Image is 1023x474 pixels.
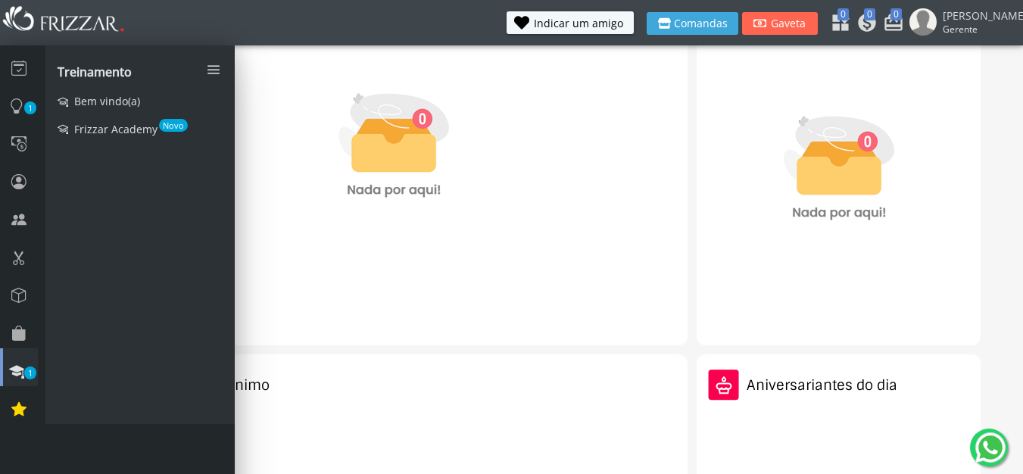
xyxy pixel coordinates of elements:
[74,94,140,108] span: Bem vindo(a)
[674,18,728,29] span: Comandas
[972,429,1009,466] img: whatsapp.png
[725,32,953,335] img: Sem contas para pagar
[747,376,897,394] h2: Aniversariantes do dia
[742,12,818,35] button: Gaveta
[890,8,902,20] span: 0
[3,348,38,386] a: 1
[24,366,36,379] span: 1
[534,18,623,29] span: Indicar um amigo
[58,64,132,80] span: Treinamento
[769,18,807,29] span: Gaveta
[883,12,898,36] a: 0
[74,122,158,136] span: Frizzar Academy
[507,11,634,34] button: Indicar um amigo
[864,8,875,20] span: 0
[45,86,235,114] a: Bem vindo(a)
[708,370,739,401] img: Ícone de bolo de aniversário
[159,119,188,132] span: Novo
[943,8,1011,23] span: [PERSON_NAME]
[24,101,36,114] span: 1
[909,8,1015,39] a: [PERSON_NAME] Gerente
[837,8,849,20] span: 0
[647,12,738,35] button: Comandas
[45,114,235,142] a: Frizzar AcademyNovo
[943,23,1011,36] span: Gerente
[830,12,845,36] a: 0
[280,9,507,312] img: Sem avaliações para pagar
[856,12,872,36] a: 0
